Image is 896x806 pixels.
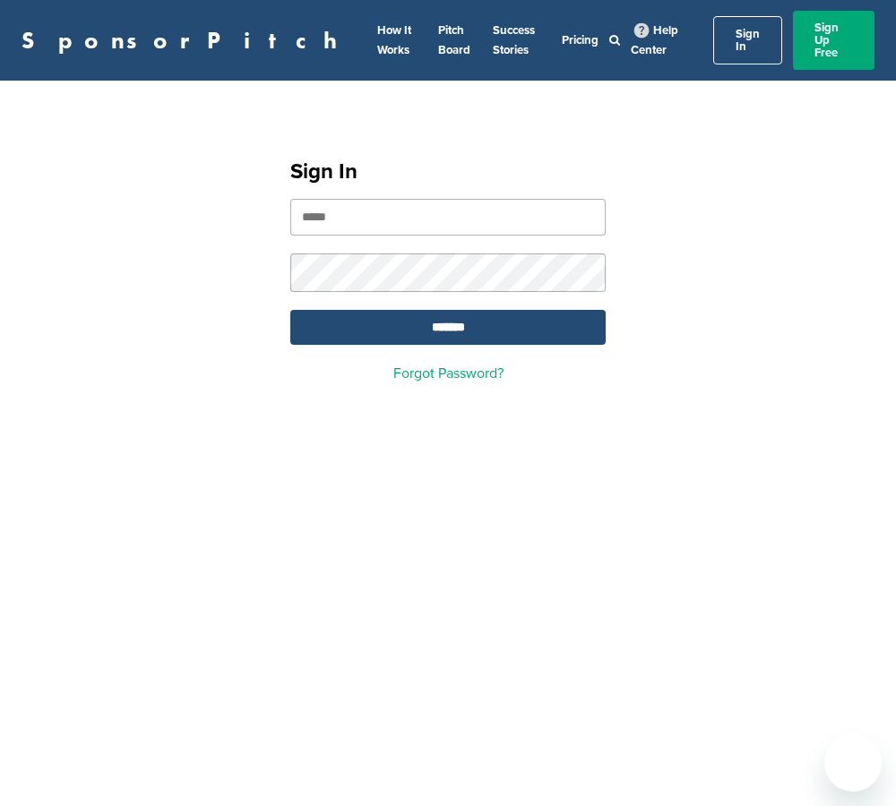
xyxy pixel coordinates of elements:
iframe: Button to launch messaging window [824,734,882,792]
h1: Sign In [290,156,606,188]
a: Success Stories [493,23,535,57]
a: Help Center [631,20,678,61]
a: Sign Up Free [793,11,874,70]
a: SponsorPitch [22,29,349,52]
a: Pitch Board [438,23,470,57]
a: Forgot Password? [393,364,504,382]
a: How It Works [377,23,411,57]
a: Sign In [713,16,782,64]
a: Pricing [562,33,599,47]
